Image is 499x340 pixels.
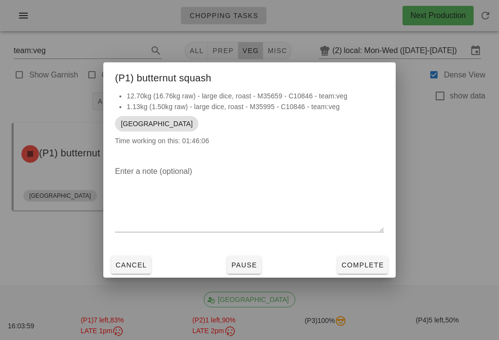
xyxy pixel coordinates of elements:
[115,261,147,269] span: Cancel
[341,261,384,269] span: Complete
[121,116,192,132] span: [GEOGRAPHIC_DATA]
[103,62,396,91] div: (P1) butternut squash
[227,256,261,274] button: Pause
[337,256,388,274] button: Complete
[103,91,396,156] div: Time working on this: 01:46:06
[111,256,151,274] button: Cancel
[127,101,384,112] li: 1.13kg (1.50kg raw) - large dice, roast - M35995 - C10846 - team:veg
[231,261,257,269] span: Pause
[127,91,384,101] li: 12.70kg (16.76kg raw) - large dice, roast - M35659 - C10846 - team:veg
